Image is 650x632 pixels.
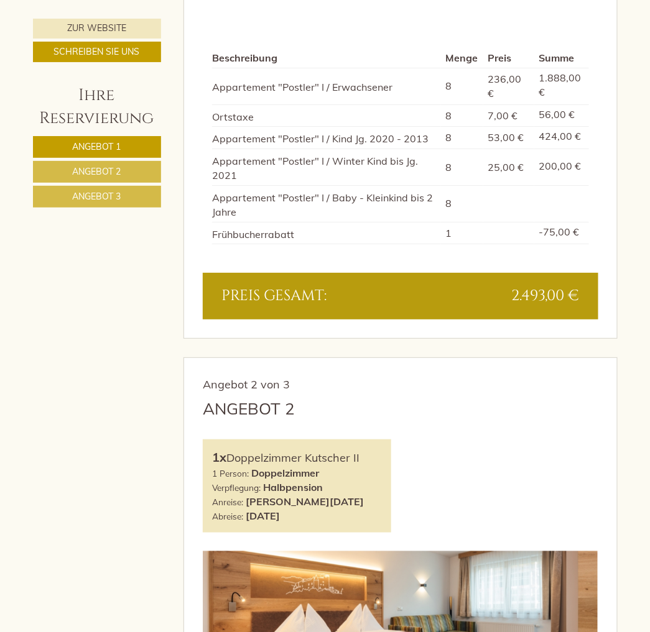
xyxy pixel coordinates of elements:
[212,222,441,244] td: Frühbucherrabatt
[441,104,483,127] td: 8
[534,149,589,186] td: 200,00 €
[212,482,261,493] small: Verpflegung:
[534,48,589,68] th: Summe
[488,161,524,173] span: 25,00 €
[512,285,580,306] span: 2.493,00 €
[212,127,441,149] td: Appartement "Postler" I / Kind Jg. 2020 - 2013
[441,185,483,222] td: 8
[212,185,441,222] td: Appartement "Postler" I / Baby - Kleinkind bis 2 Jahre
[441,222,483,244] td: 1
[73,166,121,177] span: Angebot 2
[33,19,161,39] a: Zur Website
[212,104,441,127] td: Ortstaxe
[203,397,295,420] div: Angebot 2
[534,127,589,149] td: 424,00 €
[534,104,589,127] td: 56,00 €
[441,68,483,104] td: 8
[441,149,483,186] td: 8
[441,127,483,149] td: 8
[33,42,161,62] a: Schreiben Sie uns
[212,511,243,521] small: Abreise:
[212,497,243,507] small: Anreise:
[212,149,441,186] td: Appartement "Postler" I / Winter Kind bis Jg. 2021
[488,131,524,144] span: 53,00 €
[212,468,249,479] small: 1 Person:
[483,48,534,68] th: Preis
[251,467,319,479] b: Doppelzimmer
[534,222,589,244] td: -75,00 €
[212,449,226,465] b: 1x
[488,109,518,122] span: 7,00 €
[263,481,323,493] b: Halbpension
[534,68,589,104] td: 1.888,00 €
[488,73,522,99] span: 236,00 €
[33,84,161,130] div: Ihre Reservierung
[73,141,121,152] span: Angebot 1
[246,495,364,508] b: [PERSON_NAME][DATE]
[246,510,280,522] b: [DATE]
[441,48,483,68] th: Menge
[212,68,441,104] td: Appartement "Postler" I / Erwachsener
[203,377,290,392] span: Angebot 2 von 3
[212,449,382,467] div: Doppelzimmer Kutscher II
[212,48,441,68] th: Beschreibung
[73,191,121,202] span: Angebot 3
[212,285,401,306] div: Preis gesamt:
